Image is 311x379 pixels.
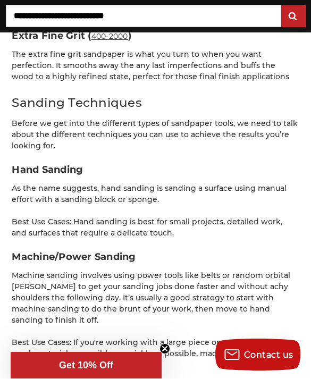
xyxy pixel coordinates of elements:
[91,32,128,41] a: 400-2000
[283,6,304,28] input: Submit
[215,339,300,371] button: Contact us
[12,217,299,239] p: Best Use Cases: Hand sanding is best for small projects, detailed work, and surfaces that require...
[59,360,113,371] span: Get 10% Off
[12,29,299,44] h3: Extra Fine Grit ( )
[12,271,299,326] p: Machine sanding involves using power tools like belts or random orbital [PERSON_NAME] to get your...
[12,250,299,265] h3: Machine/Power Sanding
[12,119,299,152] p: Before we get into the different types of sandpaper tools, we need to talk about the different te...
[12,49,299,83] p: The extra fine grit sandpaper is what you turn to when you want perfection. It smooths away the a...
[11,352,162,379] div: Get 10% OffClose teaser
[12,94,299,113] h2: Sanding Techniques
[12,183,299,206] p: As the name suggests, hand sanding is sanding a surface using manual effort with a sanding block ...
[12,163,299,178] h3: Hand Sanding
[244,350,293,360] span: Contact us
[12,338,299,371] p: Best Use Cases: If you're working with a large piece or want to remove as much material as possib...
[159,344,170,355] button: Close teaser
